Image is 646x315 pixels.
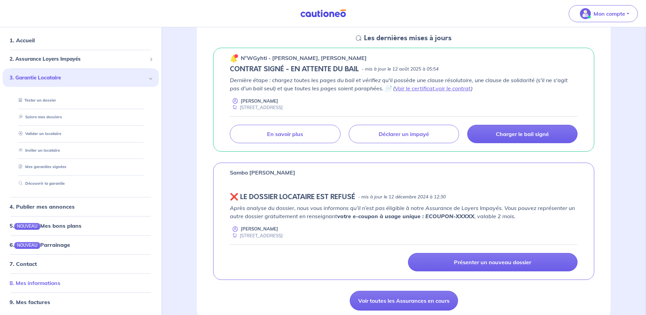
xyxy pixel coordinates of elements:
strong: votre e-coupon à usage unique : ECOUPON-XXXXX [337,213,474,220]
a: Charger le bail signé [467,125,578,143]
div: 7. Contact [3,257,159,271]
div: 8. Mes informations [3,276,159,290]
div: state: REJECTED, Context: NEW,MAYBE-CERTIFICATE,ALONE,LESSOR-DOCUMENTS [230,193,578,201]
p: En savoir plus [267,131,303,137]
div: 6.NOUVEAUParrainage [3,238,159,252]
p: Dernière étape : chargez toutes les pages du bail et vérifiez qu'il possède une clause résolutoir... [230,76,578,92]
a: 7. Contact [10,261,37,268]
div: Mes garanties signées [11,162,151,173]
img: 🔔 [230,54,238,62]
a: Présenter un nouveau dossier [408,253,578,271]
a: Tester un dossier [16,98,56,103]
p: [PERSON_NAME] [241,226,278,232]
a: 8. Mes informations [10,280,60,287]
p: Présenter un nouveau dossier [454,259,531,266]
a: En savoir plus [230,125,340,143]
div: Découvrir la garantie [11,178,151,190]
a: Inviter un locataire [16,148,60,153]
p: n°WGyhti - [PERSON_NAME], [PERSON_NAME] [241,54,367,62]
div: 3. Garantie Locataire [3,69,159,87]
div: 9. Mes factures [3,296,159,309]
a: voir le contrat [436,85,471,92]
a: Voir le certificat [395,85,435,92]
div: 5.NOUVEAUMes bons plans [3,219,159,232]
span: 2. Assurance Loyers Impayés [10,56,147,63]
div: [STREET_ADDRESS] [230,232,283,239]
p: - mis à jour le 12 août 2025 à 05:54 [362,66,439,73]
p: Mon compte [594,10,625,18]
div: 2. Assurance Loyers Impayés [3,53,159,66]
a: 9. Mes factures [10,299,50,306]
a: Suivre mes dossiers [16,115,62,119]
div: Tester un dossier [11,95,151,106]
div: Valider un locataire [11,128,151,139]
h5: Les dernières mises à jours [364,34,452,42]
p: [PERSON_NAME] [241,98,278,104]
a: Déclarer un impayé [349,125,459,143]
a: Valider un locataire [16,131,61,136]
a: Découvrir la garantie [16,181,65,186]
div: [STREET_ADDRESS] [230,104,283,111]
p: Déclarer un impayé [379,131,429,137]
a: Voir toutes les Assurances en cours [350,291,458,311]
a: 6.NOUVEAUParrainage [10,242,70,249]
div: Inviter un locataire [11,145,151,156]
p: - mis à jour le 12 décembre 2024 à 12:30 [358,194,446,200]
span: 3. Garantie Locataire [10,74,147,82]
button: illu_account_valid_menu.svgMon compte [569,5,638,22]
img: illu_account_valid_menu.svg [580,8,591,19]
h5: CONTRAT SIGNÉ - EN ATTENTE DU BAIL [230,65,359,73]
a: 4. Publier mes annonces [10,203,75,210]
a: Mes garanties signées [16,165,66,169]
p: Après analyse du dossier, nous vous informons qu’il n’est pas éligible à notre Assurance de Loyer... [230,204,578,220]
div: state: CONTRACT-SIGNED, Context: NEW,MAYBE-CERTIFICATE,RELATIONSHIP,RENTER-DOCUMENTS [230,65,578,73]
a: 1. Accueil [10,37,35,44]
a: 5.NOUVEAUMes bons plans [10,222,81,229]
p: Charger le bail signé [496,131,549,137]
div: 1. Accueil [3,34,159,47]
div: 4. Publier mes annonces [3,200,159,213]
h5: ❌️️ LE DOSSIER LOCATAIRE EST REFUSÉ [230,193,355,201]
img: Cautioneo [298,9,349,18]
p: Sambo [PERSON_NAME] [230,168,295,177]
div: Suivre mes dossiers [11,111,151,123]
